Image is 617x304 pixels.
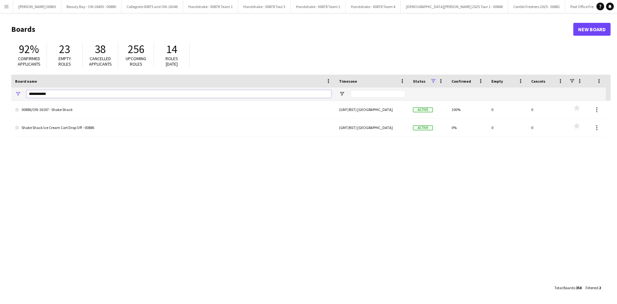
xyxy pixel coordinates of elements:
span: 256 [128,42,144,56]
span: 358 [576,285,582,290]
button: Handshake - 00878 Team 4 [346,0,401,13]
div: (GMT/BST) [GEOGRAPHIC_DATA] [335,119,409,136]
div: 0 [487,119,527,136]
div: (GMT/BST) [GEOGRAPHIC_DATA] [335,101,409,118]
span: Roles [DATE] [165,56,178,67]
span: Active [413,125,433,130]
a: Shake Shack Ice Cream Cart Drop Off - 00886 [15,119,331,137]
div: : [554,281,582,294]
div: 0 [527,119,567,136]
div: 0 [487,101,527,118]
input: Timezone Filter Input [351,90,405,98]
span: 92% [19,42,39,56]
button: Handshake - 00878 Tour 3 [238,0,291,13]
span: Active [413,107,433,112]
button: Collegiate 00875 and ON-16346 [121,0,183,13]
button: Beauty Bay - ON 16405 - 00880 [61,0,121,13]
button: Open Filter Menu [15,91,21,97]
button: [DEMOGRAPHIC_DATA][PERSON_NAME] 2025 Tour 1 - 00848 [401,0,508,13]
span: Cancels [531,79,545,84]
span: Confirmed applicants [18,56,40,67]
span: Upcoming roles [126,56,146,67]
span: Cancelled applicants [89,56,112,67]
a: New Board [573,23,611,36]
span: Total Boards [554,285,575,290]
span: Filtered [586,285,598,290]
div: 0% [448,119,487,136]
div: 100% [448,101,487,118]
button: Contiki Freshers 2025 - 00881 [508,0,565,13]
span: Empty [491,79,503,84]
div: 0 [527,101,567,118]
span: 38 [95,42,106,56]
button: Handshake - 00878 Team 2 [291,0,346,13]
span: Confirmed [452,79,471,84]
span: Status [413,79,425,84]
span: Timezone [339,79,357,84]
button: Open Filter Menu [339,91,345,97]
span: Board name [15,79,37,84]
h1: Boards [11,24,573,34]
span: Empty roles [58,56,71,67]
span: 2 [599,285,601,290]
a: 00886/ON-16167 - Shake Shack [15,101,331,119]
span: 23 [59,42,70,56]
button: [PERSON_NAME] 00865 [13,0,61,13]
input: Board name Filter Input [27,90,331,98]
button: Handshake - 00878 Team 1 [183,0,238,13]
div: : [586,281,601,294]
span: 14 [166,42,177,56]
